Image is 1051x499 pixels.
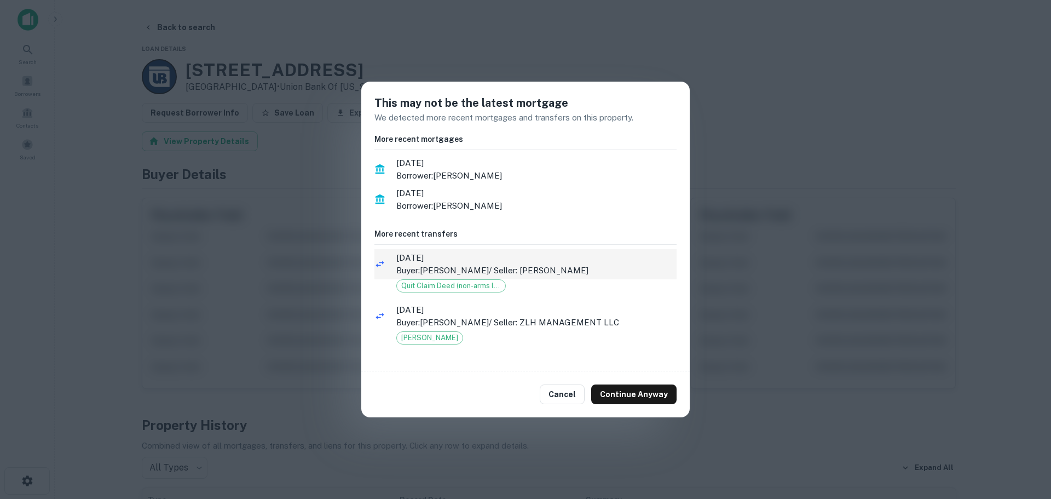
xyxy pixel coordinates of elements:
[591,385,677,404] button: Continue Anyway
[396,331,463,345] div: Grant Deed
[396,251,677,265] span: [DATE]
[396,279,506,292] div: Quit Claim Deed (non-arms length)
[374,133,677,145] h6: More recent mortgages
[374,111,677,124] p: We detected more recent mortgages and transfers on this property.
[396,303,677,317] span: [DATE]
[374,95,677,111] h5: This may not be the latest mortgage
[396,169,677,182] p: Borrower: [PERSON_NAME]
[397,332,463,343] span: [PERSON_NAME]
[396,199,677,213] p: Borrower: [PERSON_NAME]
[996,411,1051,464] iframe: Chat Widget
[396,316,677,329] p: Buyer: [PERSON_NAME] / Seller: ZLH MANAGEMENT LLC
[397,280,505,291] span: Quit Claim Deed (non-arms length)
[396,264,677,277] p: Buyer: [PERSON_NAME] / Seller: [PERSON_NAME]
[374,228,677,240] h6: More recent transfers
[396,187,677,200] span: [DATE]
[540,385,585,404] button: Cancel
[396,157,677,170] span: [DATE]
